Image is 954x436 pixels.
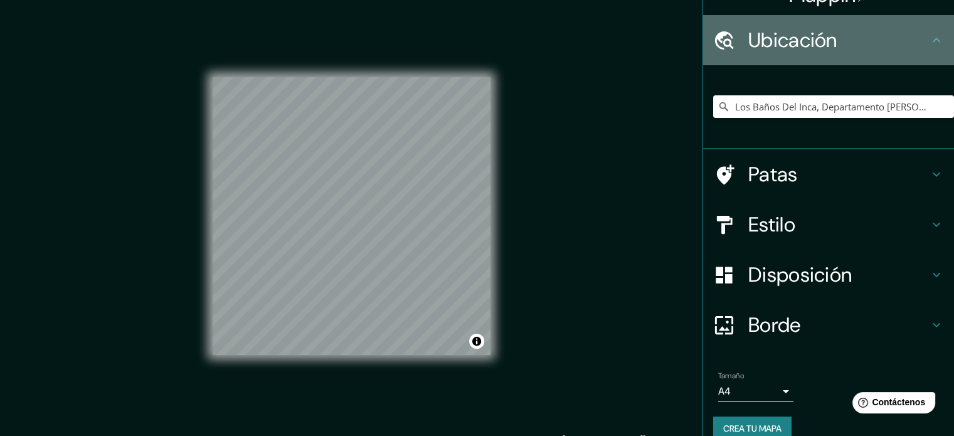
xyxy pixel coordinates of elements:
[748,312,801,338] font: Borde
[713,95,954,118] input: Elige tu ciudad o zona
[723,423,782,434] font: Crea tu mapa
[748,262,852,288] font: Disposición
[703,15,954,65] div: Ubicación
[213,77,490,355] canvas: Mapa
[703,199,954,250] div: Estilo
[748,211,795,238] font: Estilo
[718,371,744,381] font: Tamaño
[718,385,731,398] font: A4
[469,334,484,349] button: Activar o desactivar atribución
[748,27,837,53] font: Ubicación
[718,381,793,401] div: A4
[703,300,954,350] div: Borde
[703,149,954,199] div: Patas
[842,387,940,422] iframe: Lanzador de widgets de ayuda
[703,250,954,300] div: Disposición
[748,161,798,188] font: Patas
